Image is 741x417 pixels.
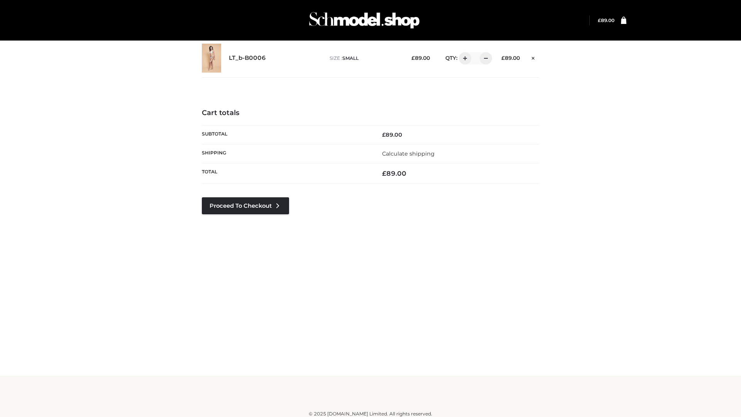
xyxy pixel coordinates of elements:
img: Schmodel Admin 964 [306,5,422,36]
span: SMALL [342,55,359,61]
div: QTY: [438,52,489,64]
span: £ [382,131,386,138]
bdi: 89.00 [382,131,402,138]
span: £ [501,55,505,61]
bdi: 89.00 [411,55,430,61]
bdi: 89.00 [501,55,520,61]
th: Subtotal [202,125,370,144]
span: £ [598,17,601,23]
a: Proceed to Checkout [202,197,289,214]
th: Total [202,163,370,184]
a: LT_b-B0006 [229,54,266,62]
p: size : [330,55,399,62]
h4: Cart totals [202,109,539,117]
bdi: 89.00 [598,17,614,23]
a: £89.00 [598,17,614,23]
a: Remove this item [528,52,539,62]
span: £ [382,170,386,177]
bdi: 89.00 [382,170,406,177]
th: Shipping [202,144,370,163]
a: Calculate shipping [382,150,435,157]
span: £ [411,55,415,61]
